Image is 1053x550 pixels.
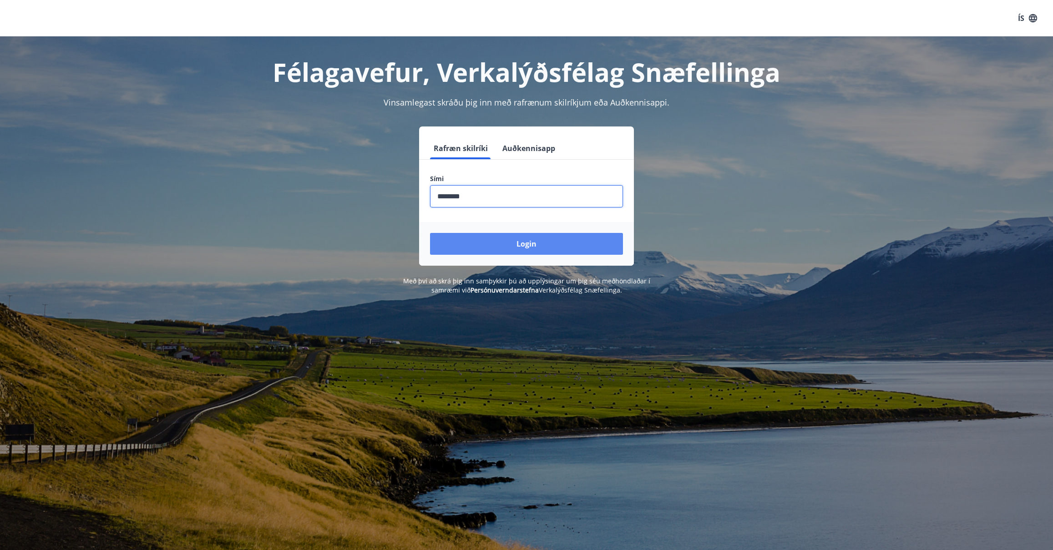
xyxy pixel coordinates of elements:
[430,137,491,159] button: Rafræn skilríki
[1013,10,1042,26] button: ÍS
[430,174,623,183] label: Sími
[210,55,843,89] h1: Félagavefur, Verkalýðsfélag Snæfellinga
[403,277,650,294] span: Með því að skrá þig inn samþykkir þú að upplýsingar um þig séu meðhöndlaðar í samræmi við Verkalý...
[430,233,623,255] button: Login
[471,286,539,294] a: Persónuverndarstefna
[384,97,669,108] span: Vinsamlegast skráðu þig inn með rafrænum skilríkjum eða Auðkennisappi.
[499,137,559,159] button: Auðkennisapp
